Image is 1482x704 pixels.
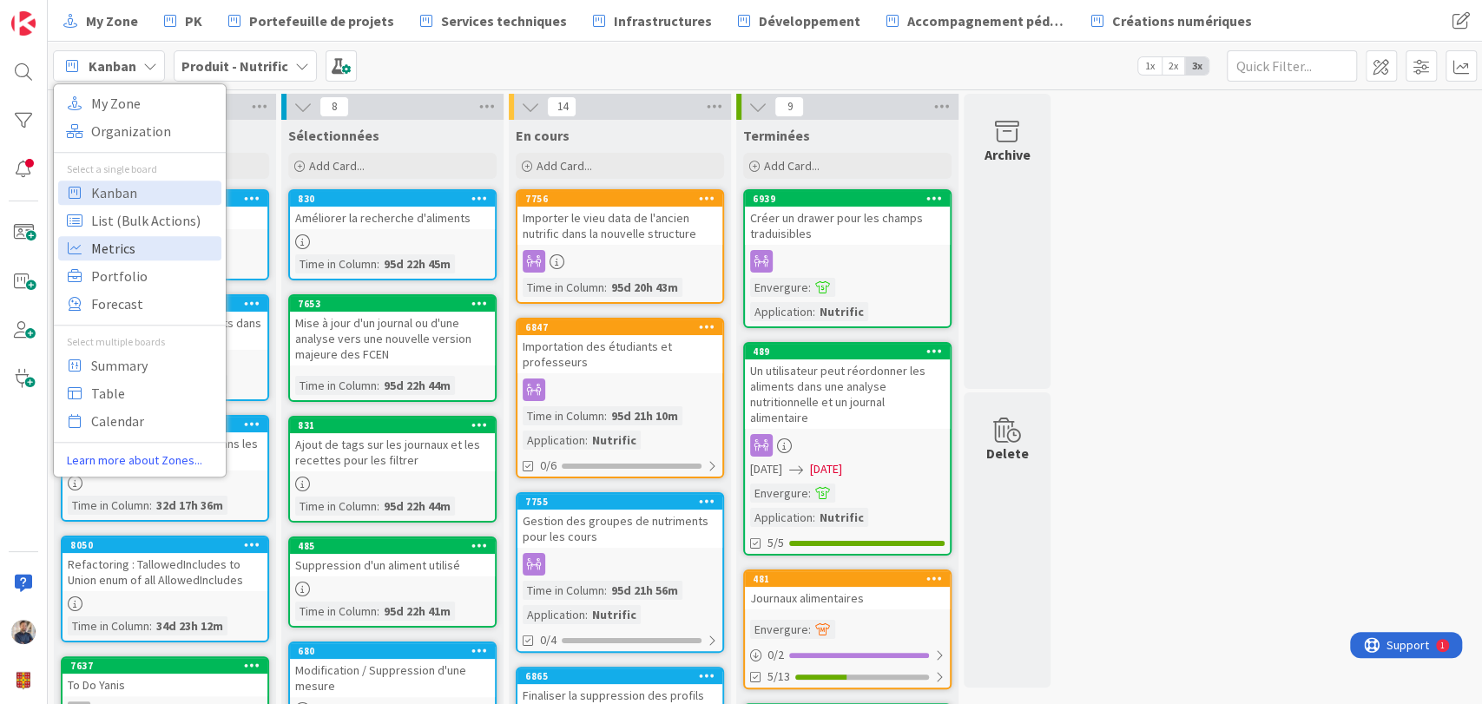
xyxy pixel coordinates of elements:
[750,460,782,478] span: [DATE]
[525,496,722,508] div: 7755
[604,278,607,297] span: :
[70,660,267,672] div: 7637
[985,144,1031,165] div: Archive
[58,264,221,288] a: Portfolio
[810,460,842,478] span: [DATE]
[290,191,495,229] div: 830Améliorer la recherche d'aliments
[774,96,804,117] span: 9
[745,359,950,429] div: Un utilisateur peut réordonner les aliments dans une analyse nutritionnelle et un journal aliment...
[517,319,722,335] div: 6847
[745,344,950,429] div: 489Un utilisateur peut réordonner les aliments dans une analyse nutritionnelle et un journal alim...
[808,278,811,297] span: :
[604,406,607,425] span: :
[815,302,868,321] div: Nutrific
[517,494,722,510] div: 7755
[58,381,221,405] a: Table
[377,376,379,395] span: :
[1227,50,1357,82] input: Quick Filter...
[63,674,267,696] div: To Do Yanis
[379,254,455,273] div: 95d 22h 45m
[728,5,871,36] a: Développement
[750,278,808,297] div: Envergure
[743,127,810,144] span: Terminées
[298,645,495,657] div: 680
[745,644,950,666] div: 0/2
[759,10,860,31] span: Développement
[58,208,221,233] a: List (Bulk Actions)
[91,291,216,317] span: Forecast
[70,539,267,551] div: 8050
[517,191,722,245] div: 7756Importer le vieu data de l'ancien nutrific dans la nouvelle structure
[767,646,784,664] span: 0 / 2
[1185,57,1209,75] span: 3x
[298,193,495,205] div: 830
[290,207,495,229] div: Améliorer la recherche d'aliments
[288,127,379,144] span: Sélectionnées
[1138,57,1162,75] span: 1x
[745,587,950,609] div: Journaux alimentaires
[525,670,722,682] div: 6865
[154,5,213,36] a: PK
[63,537,267,553] div: 8050
[298,298,495,310] div: 7653
[410,5,577,36] a: Services techniques
[63,658,267,674] div: 7637
[290,554,495,576] div: Suppression d'un aliment utilisé
[547,96,576,117] span: 14
[11,11,36,36] img: Visit kanbanzone.com
[523,581,604,600] div: Time in Column
[91,408,216,434] span: Calendar
[604,581,607,600] span: :
[63,658,267,696] div: 7637To Do Yanis
[91,263,216,289] span: Portfolio
[1162,57,1185,75] span: 2x
[290,643,495,659] div: 680
[298,540,495,552] div: 485
[89,56,136,76] span: Kanban
[54,451,226,470] a: Learn more about Zones...
[90,7,95,21] div: 1
[11,668,36,693] img: avatar
[68,616,149,635] div: Time in Column
[517,319,722,373] div: 6847Importation des étudiants et professeurs
[54,334,226,350] div: Select multiple boards
[36,3,79,23] span: Support
[607,278,682,297] div: 95d 20h 43m
[377,254,379,273] span: :
[295,602,377,621] div: Time in Column
[607,581,682,600] div: 95d 21h 56m
[377,497,379,516] span: :
[523,605,585,624] div: Application
[290,659,495,697] div: Modification / Suppression d'une mesure
[764,158,820,174] span: Add Card...
[517,207,722,245] div: Importer le vieu data de l'ancien nutrific dans la nouvelle structure
[753,193,950,205] div: 6939
[319,96,349,117] span: 8
[745,191,950,207] div: 6939
[53,5,148,36] a: My Zone
[377,602,379,621] span: :
[91,180,216,206] span: Kanban
[750,508,813,527] div: Application
[91,90,216,116] span: My Zone
[525,193,722,205] div: 7756
[517,494,722,548] div: 7755Gestion des groupes de nutriments pour les cours
[86,10,138,31] span: My Zone
[91,380,216,406] span: Table
[588,605,641,624] div: Nutrific
[517,510,722,548] div: Gestion des groupes de nutriments pour les cours
[753,573,950,585] div: 481
[745,571,950,587] div: 481
[750,620,808,639] div: Envergure
[523,278,604,297] div: Time in Column
[813,302,815,321] span: :
[54,161,226,177] div: Select a single board
[907,10,1065,31] span: Accompagnement pédagogique
[525,321,722,333] div: 6847
[290,538,495,576] div: 485Suppression d'un aliment utilisé
[583,5,722,36] a: Infrastructures
[767,534,784,552] span: 5/5
[767,668,790,686] span: 5/13
[290,643,495,697] div: 680Modification / Suppression d'une mesure
[290,418,495,433] div: 831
